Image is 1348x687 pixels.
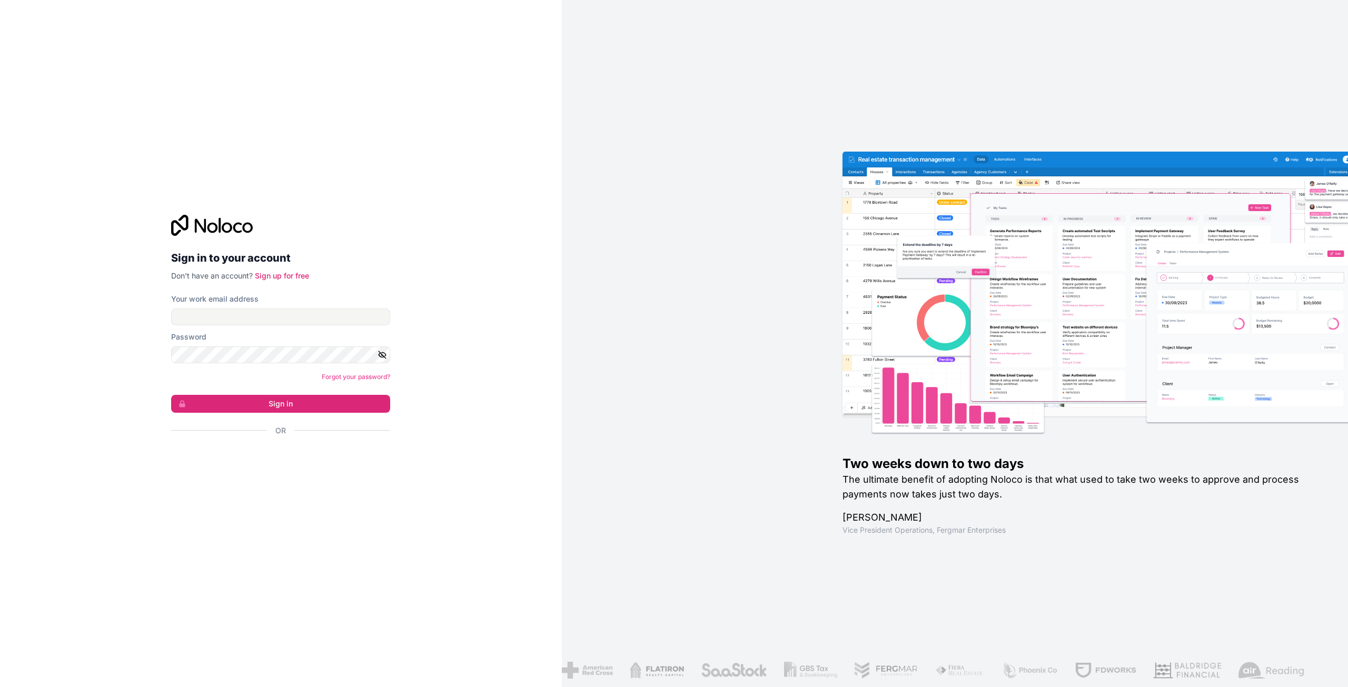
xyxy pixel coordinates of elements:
[171,332,206,342] label: Password
[935,662,985,679] img: /assets/fiera-fwj2N5v4.png
[171,248,390,267] h2: Sign in to your account
[171,271,253,280] span: Don't have an account?
[784,662,838,679] img: /assets/gbstax-C-GtDUiK.png
[843,472,1314,502] h2: The ultimate benefit of adopting Noloco is that what used to take two weeks to approve and proces...
[1153,662,1222,679] img: /assets/baldridge-DxmPIwAm.png
[1238,662,1305,679] img: /assets/airreading-FwAmRzSr.png
[562,662,613,679] img: /assets/american-red-cross-BAupjrZR.png
[171,294,259,304] label: Your work email address
[322,373,390,381] a: Forgot your password?
[701,662,767,679] img: /assets/saastock-C6Zbiodz.png
[171,308,390,325] input: Email address
[171,346,390,363] input: Password
[630,662,685,679] img: /assets/flatiron-C8eUkumj.png
[255,271,309,280] a: Sign up for free
[843,455,1314,472] h1: Two weeks down to two days
[275,425,286,436] span: Or
[1075,662,1136,679] img: /assets/fdworks-Bi04fVtw.png
[1002,662,1058,679] img: /assets/phoenix-BREaitsQ.png
[854,662,918,679] img: /assets/fergmar-CudnrXN5.png
[171,395,390,413] button: Sign in
[843,525,1314,535] h1: Vice President Operations , Fergmar Enterprises
[843,510,1314,525] h1: [PERSON_NAME]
